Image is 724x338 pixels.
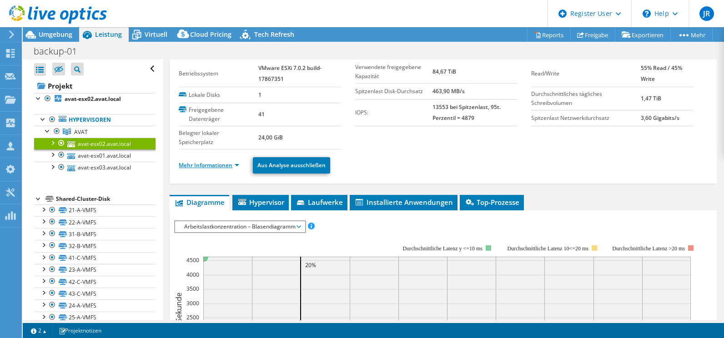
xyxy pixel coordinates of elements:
a: 41-C-VMFS [34,252,156,264]
text: 20% [305,261,316,269]
b: 41 [258,110,265,118]
label: Read/Write [531,69,641,78]
b: 24,00 GiB [258,134,283,141]
a: Mehr Informationen [179,161,239,169]
label: Spitzenlast Disk-Durchsatz [355,87,432,96]
text: 3000 [186,299,199,307]
span: Installierte Anwendungen [354,198,453,207]
text: Durchschnittliche Latenz >20 ms [613,245,685,252]
a: avat-esx02.avat.local [34,138,156,149]
a: Exportieren [615,28,671,42]
a: avat-esx03.avat.local [34,162,156,174]
div: Shared-Cluster-Disk [56,194,156,204]
span: Virtuell [145,30,167,39]
a: 42-C-VMFS [34,276,156,288]
b: 3,60 Gigabits/s [641,114,679,122]
text: 4000 [186,271,199,278]
svg: \n [643,10,651,18]
label: Freigegebene Datenträger [179,105,258,124]
span: Umgebung [39,30,72,39]
b: 84,67 TiB [432,68,456,75]
b: VMware ESXi 7.0.2 build-17867351 [258,64,322,83]
label: Betriebssystem [179,69,258,78]
a: avat-esx02.avat.local [34,93,156,105]
label: Verwendete freigegebene Kapazität [355,63,432,81]
b: avat-esx02.avat.local [65,95,121,103]
b: 1 [258,91,261,99]
text: 4500 [186,256,199,264]
span: Top-Prozesse [464,198,519,207]
a: 25-A-VMFS [34,312,156,323]
span: Leistung [95,30,122,39]
a: Reports [527,28,571,42]
span: AVAT [74,128,88,136]
label: Lokale Disks [179,90,258,99]
a: 43-C-VMFS [34,288,156,299]
a: 31-B-VMFS [34,228,156,240]
a: 23-A-VMFS [34,264,156,276]
span: Laufwerke [296,198,343,207]
text: 2500 [186,313,199,321]
span: Cloud Pricing [190,30,231,39]
a: Mehr [670,28,713,42]
b: 1,47 TiB [641,94,661,102]
label: Belegter lokaler Speicherplatz [179,129,258,147]
a: 22-A-VMFS [34,216,156,228]
a: 32-B-VMFS [34,240,156,252]
h1: backup-01 [30,46,91,56]
a: Hypervisoren [34,114,156,126]
a: avat-esx01.avat.local [34,149,156,161]
a: AVAT [34,126,156,138]
span: Arbeitslastkonzentration – Blasendiagramm [180,221,300,232]
b: 463,90 MB/s [432,87,465,95]
span: Diagramme [174,198,225,207]
a: 21-A-VMFS [34,204,156,216]
label: Spitzenlast Netzwerkdurchsatz [531,114,641,123]
a: 24-A-VMFS [34,299,156,311]
a: Aus Analyse ausschließen [253,157,330,174]
tspan: Durchschnittliche Latenz 10<=20 ms [508,245,589,252]
b: 55% Read / 45% Write [641,64,682,83]
label: IOPS: [355,108,432,117]
a: Projekt [34,79,156,93]
text: 3500 [186,285,199,293]
tspan: Durchschnittliche Latenz y <=10 ms [403,245,483,252]
a: 2 [25,325,53,336]
label: Durchschnittliches tägliches Schreibvolumen [531,89,641,108]
span: JR [699,6,714,21]
a: Freigabe [570,28,615,42]
span: Tech Refresh [254,30,294,39]
span: Hypervisor [237,198,284,207]
a: Projektnotizen [52,325,108,336]
b: 13553 bei Spitzenlast, 95t. Perzentil = 4879 [432,103,501,122]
